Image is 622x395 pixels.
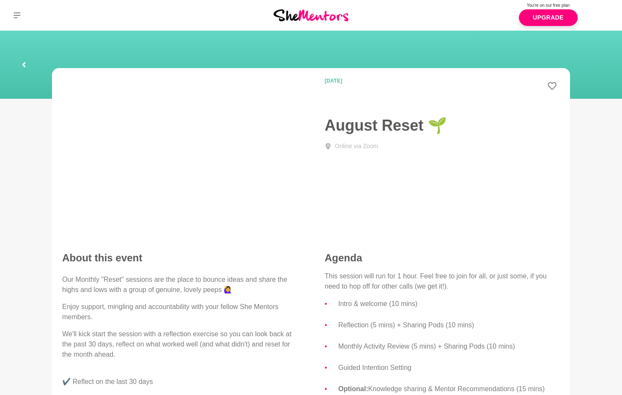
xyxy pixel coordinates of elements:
[338,341,560,352] li: Monthly Activity Review (5 mins) + Sharing Pods (10 mins)
[591,5,612,26] a: Ali Career
[338,362,560,373] li: Guided Intention Setting
[338,320,560,331] li: Reflection (5 mins) + Sharing Pods (10 mins)
[338,384,560,395] li: Knowledge sharing & Mentor Recommendations (15 mins)
[274,9,348,21] img: She Mentors Logo
[62,366,297,387] p: ✔️ Reflect on the last 30 days
[62,252,297,264] h2: About this event
[62,302,297,322] p: Enjoy support, mingling and accountability with your fellow She Mentors members.
[325,252,560,264] h4: Agenda
[338,385,368,392] strong: Optional:
[338,298,560,309] li: Intro & welcome (10 mins)
[325,78,429,83] time: [DATE]
[519,2,578,9] p: You're on our free plan
[62,329,297,360] p: We'll kick start the session with a reflection exercise so you can look back at the past 30 days,...
[62,275,297,295] p: Our Monthly "Reset" sessions are the place to bounce ideas and share the highs and lows with a gr...
[325,116,560,135] h1: August Reset 🌱
[519,9,578,26] a: Upgrade
[325,271,560,292] p: This session will run for 1 hour. Feel free to join for all, or just some, if you need to hop off...
[335,142,378,151] div: Online via Zoom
